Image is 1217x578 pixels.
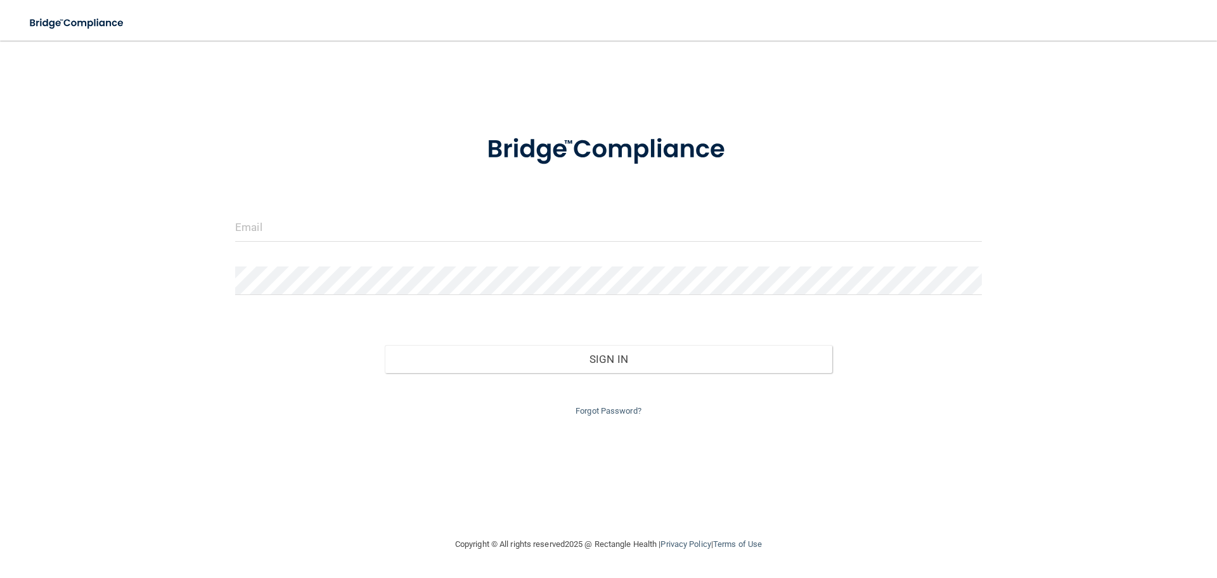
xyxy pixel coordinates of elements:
[19,10,136,36] img: bridge_compliance_login_screen.278c3ca4.svg
[235,213,982,242] input: Email
[385,345,833,373] button: Sign In
[377,524,840,565] div: Copyright © All rights reserved 2025 @ Rectangle Health | |
[576,406,641,416] a: Forgot Password?
[461,117,756,183] img: bridge_compliance_login_screen.278c3ca4.svg
[713,539,762,549] a: Terms of Use
[660,539,711,549] a: Privacy Policy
